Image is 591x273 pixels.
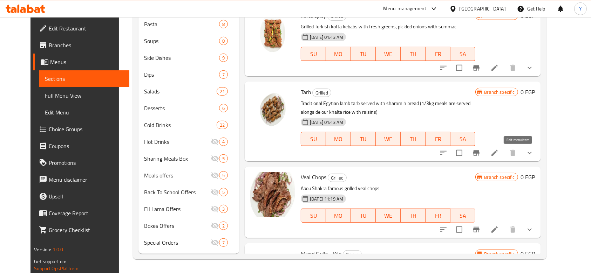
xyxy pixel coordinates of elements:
[144,87,217,96] div: Salads
[504,221,521,238] button: delete
[521,145,538,161] button: show more
[138,150,239,167] div: Sharing Meals Box5
[376,132,401,146] button: WE
[354,211,373,221] span: TU
[351,132,376,146] button: TU
[50,58,124,66] span: Menus
[33,154,129,171] a: Promotions
[219,21,227,28] span: 8
[217,87,228,96] div: items
[401,47,426,61] button: TH
[33,138,129,154] a: Coupons
[138,33,239,49] div: Soups8
[525,149,534,157] svg: Show Choices
[504,59,521,76] button: delete
[219,104,228,112] div: items
[379,211,398,221] span: WE
[435,145,452,161] button: sort-choices
[33,222,129,238] a: Grocery Checklist
[525,64,534,72] svg: Show Choices
[49,125,124,133] span: Choice Groups
[426,47,450,61] button: FR
[329,211,348,221] span: MO
[426,209,450,223] button: FR
[219,105,227,112] span: 6
[301,132,326,146] button: SU
[343,251,361,259] span: Grilled
[460,5,506,13] div: [GEOGRAPHIC_DATA]
[250,87,295,132] img: Tarb
[490,225,499,234] a: Edit menu item
[354,134,373,144] span: TU
[138,167,239,184] div: Meals offers5
[521,59,538,76] button: show more
[219,38,227,44] span: 8
[144,205,211,213] div: Ell Lama Offers
[301,209,326,223] button: SU
[144,121,217,129] div: Cold Drinks
[34,257,66,266] span: Get support on:
[219,54,228,62] div: items
[435,59,452,76] button: sort-choices
[403,49,423,59] span: TH
[328,174,346,182] span: Grilled
[219,205,228,213] div: items
[144,222,211,230] span: Boxes Offers
[138,66,239,83] div: Dips7
[307,34,346,41] span: [DATE] 01:43 AM
[144,70,219,79] div: Dips
[450,209,475,223] button: SA
[138,201,239,217] div: Ell Lama Offers3
[217,122,227,128] span: 22
[34,245,51,254] span: Version:
[403,211,423,221] span: TH
[376,47,401,61] button: WE
[579,5,582,13] span: Y
[138,234,239,251] div: Special Orders7
[219,223,227,229] span: 2
[219,139,227,145] span: 4
[428,49,448,59] span: FR
[326,209,351,223] button: MO
[301,172,326,182] span: Veal Chops
[403,134,423,144] span: TH
[428,211,448,221] span: FR
[144,188,211,196] div: Back To School Offers
[33,171,129,188] a: Menu disclaimer
[45,91,124,100] span: Full Menu View
[138,117,239,133] div: Cold Drinks22
[219,206,227,212] span: 3
[49,192,124,201] span: Upsell
[33,188,129,205] a: Upsell
[144,171,211,180] div: Meals offers
[304,211,323,221] span: SU
[138,184,239,201] div: Back To School Offers5
[49,41,124,49] span: Branches
[138,217,239,234] div: Boxes Offers2
[250,172,295,217] img: Veal Chops
[250,11,295,56] img: kofta spicy
[504,145,521,161] button: delete
[304,134,323,144] span: SU
[144,138,211,146] span: Hot Drinks
[452,61,467,75] span: Select to update
[453,49,473,59] span: SA
[39,70,129,87] a: Sections
[435,221,452,238] button: sort-choices
[219,37,228,45] div: items
[138,49,239,66] div: Side Dishes9
[211,138,219,146] svg: Inactive section
[313,89,331,97] span: Grilled
[219,188,228,196] div: items
[521,221,538,238] button: show more
[211,188,219,196] svg: Inactive section
[144,54,219,62] span: Side Dishes
[450,132,475,146] button: SA
[49,159,124,167] span: Promotions
[34,264,79,273] a: Support.OpsPlatform
[144,154,211,163] span: Sharing Meals Box
[453,134,473,144] span: SA
[301,184,475,193] p: Abou Shakra famous grilled veal chops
